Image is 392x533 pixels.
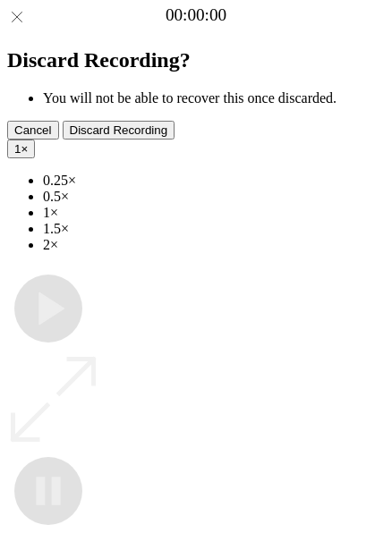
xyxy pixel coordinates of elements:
[43,173,385,189] li: 0.25×
[166,5,226,25] a: 00:00:00
[63,121,175,140] button: Discard Recording
[43,237,385,253] li: 2×
[43,189,385,205] li: 0.5×
[43,90,385,106] li: You will not be able to recover this once discarded.
[7,121,59,140] button: Cancel
[7,140,35,158] button: 1×
[43,221,385,237] li: 1.5×
[7,48,385,72] h2: Discard Recording?
[14,142,21,156] span: 1
[43,205,385,221] li: 1×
